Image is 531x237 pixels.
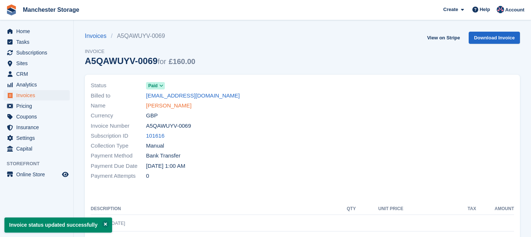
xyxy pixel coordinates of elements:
[146,81,165,90] a: Paid
[16,69,60,79] span: CRM
[356,203,403,215] th: Unit Price
[4,122,70,132] a: menu
[4,79,70,90] a: menu
[339,203,356,215] th: QTY
[91,132,146,140] span: Subscription ID
[91,81,146,90] span: Status
[16,37,60,47] span: Tasks
[6,4,17,15] img: stora-icon-8386f47178a22dfd0bd8f6a31ec36ba5ce8667c1dd55bd0f319d3a0aa187defe.svg
[16,26,60,36] span: Home
[16,79,60,90] span: Analytics
[480,6,490,13] span: Help
[146,132,164,140] a: 101616
[91,142,146,150] span: Collection Type
[146,102,191,110] a: [PERSON_NAME]
[61,170,70,179] a: Preview store
[91,92,146,100] span: Billed to
[91,122,146,130] span: Invoice Number
[146,92,240,100] a: [EMAIL_ADDRESS][DOMAIN_NAME]
[16,58,60,68] span: Sites
[146,122,191,130] span: A5QAWUYV-0069
[4,169,70,180] a: menu
[4,217,112,233] p: Invoice status updated successfully
[16,112,60,122] span: Coupons
[169,57,195,66] span: £160.00
[146,172,149,180] span: 0
[4,69,70,79] a: menu
[146,162,185,170] time: 2025-09-02 00:00:00 UTC
[16,133,60,143] span: Settings
[85,48,195,55] span: Invoice
[469,32,520,44] a: Download Invoice
[4,144,70,154] a: menu
[4,47,70,58] a: menu
[7,160,73,167] span: Storefront
[4,26,70,36] a: menu
[476,203,514,215] th: Amount
[91,152,146,160] span: Payment Method
[16,47,60,58] span: Subscriptions
[20,4,82,16] a: Manchester Storage
[443,6,458,13] span: Create
[4,37,70,47] a: menu
[85,32,111,40] a: Invoices
[4,133,70,143] a: menu
[424,32,463,44] a: View on Stripe
[16,169,60,180] span: Online Store
[4,112,70,122] a: menu
[91,172,146,180] span: Payment Attempts
[85,32,195,40] nav: breadcrumbs
[16,101,60,111] span: Pricing
[148,82,157,89] span: Paid
[146,112,158,120] span: GBP
[4,101,70,111] a: menu
[4,58,70,68] a: menu
[157,57,166,66] span: for
[91,112,146,120] span: Currency
[4,90,70,100] a: menu
[403,203,476,215] th: Tax
[16,144,60,154] span: Capital
[91,203,339,215] th: Description
[16,122,60,132] span: Insurance
[85,56,195,66] div: A5QAWUYV-0069
[16,90,60,100] span: Invoices
[505,6,524,14] span: Account
[91,102,146,110] span: Name
[91,162,146,170] span: Payment Due Date
[146,152,180,160] span: Bank Transfer
[146,142,164,150] span: Manual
